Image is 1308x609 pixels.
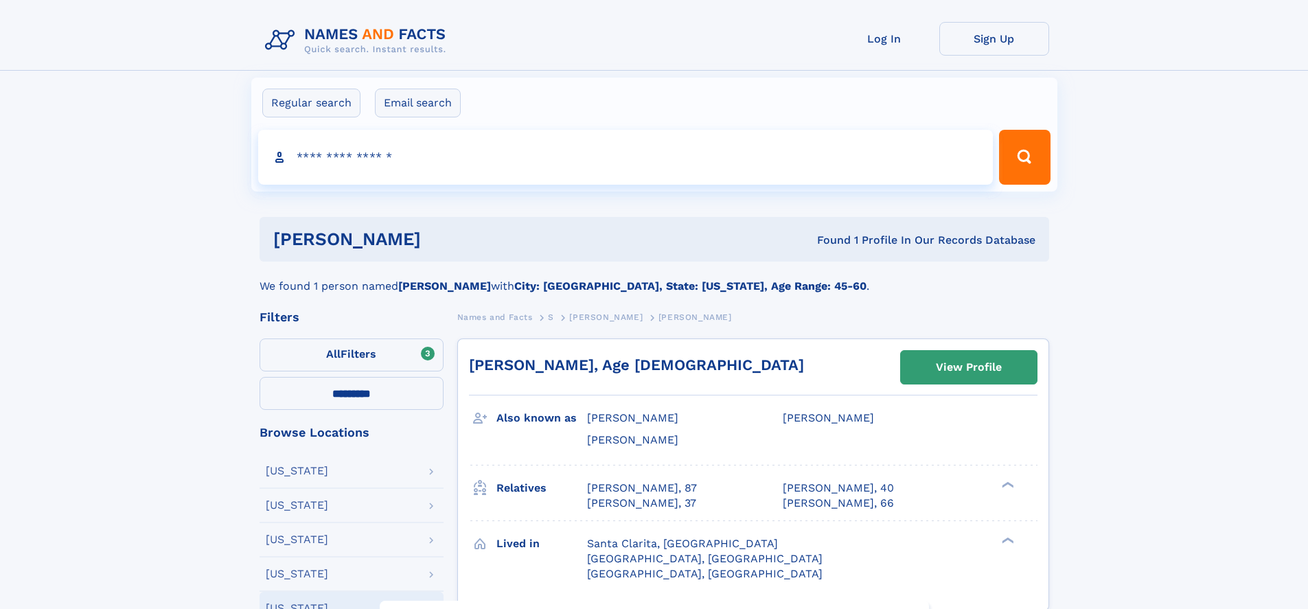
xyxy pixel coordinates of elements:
[658,312,732,322] span: [PERSON_NAME]
[457,308,533,325] a: Names and Facts
[587,496,696,511] a: [PERSON_NAME], 37
[783,481,894,496] a: [PERSON_NAME], 40
[587,537,778,550] span: Santa Clarita, [GEOGRAPHIC_DATA]
[548,312,554,322] span: S
[258,130,994,185] input: search input
[266,568,328,579] div: [US_STATE]
[936,352,1002,383] div: View Profile
[496,476,587,500] h3: Relatives
[587,481,697,496] a: [PERSON_NAME], 87
[587,411,678,424] span: [PERSON_NAME]
[260,22,457,59] img: Logo Names and Facts
[587,567,823,580] span: [GEOGRAPHIC_DATA], [GEOGRAPHIC_DATA]
[783,496,894,511] a: [PERSON_NAME], 66
[587,433,678,446] span: [PERSON_NAME]
[829,22,939,56] a: Log In
[496,406,587,430] h3: Also known as
[783,411,874,424] span: [PERSON_NAME]
[262,89,360,117] label: Regular search
[266,534,328,545] div: [US_STATE]
[469,356,804,374] a: [PERSON_NAME], Age [DEMOGRAPHIC_DATA]
[260,262,1049,295] div: We found 1 person named with .
[496,532,587,555] h3: Lived in
[587,552,823,565] span: [GEOGRAPHIC_DATA], [GEOGRAPHIC_DATA]
[548,308,554,325] a: S
[939,22,1049,56] a: Sign Up
[901,351,1037,384] a: View Profile
[569,312,643,322] span: [PERSON_NAME]
[260,426,444,439] div: Browse Locations
[266,466,328,476] div: [US_STATE]
[273,231,619,248] h1: [PERSON_NAME]
[260,338,444,371] label: Filters
[398,279,491,292] b: [PERSON_NAME]
[998,480,1015,489] div: ❯
[569,308,643,325] a: [PERSON_NAME]
[375,89,461,117] label: Email search
[999,130,1050,185] button: Search Button
[514,279,867,292] b: City: [GEOGRAPHIC_DATA], State: [US_STATE], Age Range: 45-60
[619,233,1035,248] div: Found 1 Profile In Our Records Database
[326,347,341,360] span: All
[266,500,328,511] div: [US_STATE]
[260,311,444,323] div: Filters
[998,536,1015,544] div: ❯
